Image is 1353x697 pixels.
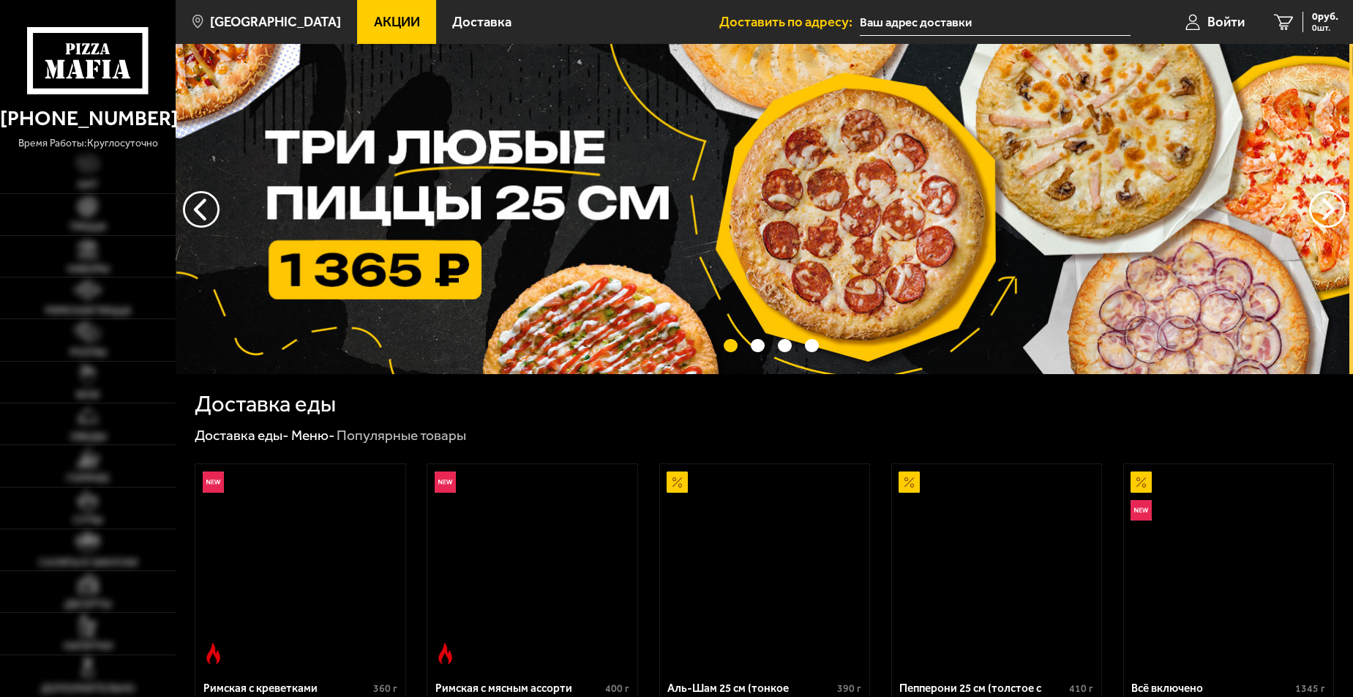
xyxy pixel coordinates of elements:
[183,191,220,228] button: следующий
[45,306,131,316] span: Римская пицца
[67,474,110,484] span: Горячее
[899,471,920,493] img: Акционный
[195,464,405,671] a: НовинкаОстрое блюдоРимская с креветками
[605,682,629,695] span: 400 г
[452,15,511,29] span: Доставка
[1312,23,1338,32] span: 0 шт.
[78,180,98,190] span: Хит
[435,471,456,493] img: Новинка
[435,682,601,695] div: Римская с мясным ассорти
[1312,12,1338,22] span: 0 руб.
[778,339,791,352] button: точки переключения
[70,222,106,232] span: Пицца
[1069,682,1093,695] span: 410 г
[195,427,288,444] a: Доставка еды-
[70,432,106,442] span: Обеды
[64,641,113,652] span: Напитки
[39,558,138,568] span: Салаты и закуски
[70,348,106,358] span: Роллы
[203,682,370,695] div: Римская с креветками
[64,600,111,610] span: Десерты
[427,464,637,671] a: НовинкаОстрое блюдоРимская с мясным ассорти
[805,339,818,352] button: точки переключения
[751,339,764,352] button: точки переключения
[1207,15,1245,29] span: Войти
[203,471,224,493] img: Новинка
[667,471,688,493] img: Акционный
[210,15,341,29] span: [GEOGRAPHIC_DATA]
[195,393,336,416] h1: Доставка еды
[435,643,456,664] img: Острое блюдо
[1295,682,1325,695] span: 1345 г
[374,15,420,29] span: Акции
[1309,191,1346,228] button: предыдущий
[67,264,109,275] span: Наборы
[1131,682,1292,695] div: Всё включено
[724,339,737,352] button: точки переключения
[1131,500,1152,521] img: Новинка
[41,684,135,694] span: Дополнительно
[203,643,224,664] img: Острое блюдо
[73,515,102,526] span: Супы
[1131,471,1152,493] img: Акционный
[660,464,869,671] a: АкционныйАль-Шам 25 см (тонкое тесто)
[719,15,860,29] span: Доставить по адресу:
[291,427,334,444] a: Меню-
[837,682,861,695] span: 390 г
[373,682,397,695] span: 360 г
[1124,464,1333,671] a: АкционныйНовинкаВсё включено
[76,390,100,400] span: WOK
[892,464,1101,671] a: АкционныйПепперони 25 см (толстое с сыром)
[860,9,1131,36] input: Ваш адрес доставки
[337,426,466,444] div: Популярные товары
